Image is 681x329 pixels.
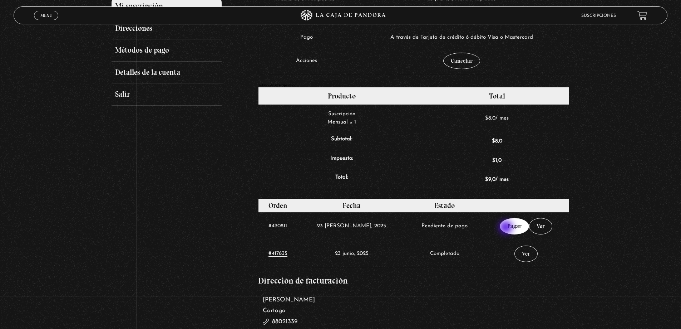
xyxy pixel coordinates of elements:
[390,35,533,40] span: A través de Tarjeta de crédito ó débito Visa o Mastercard
[492,158,495,163] span: $
[350,120,356,125] strong: × 1
[328,111,355,117] span: Suscripción
[317,223,386,229] time: 1753295086
[327,111,355,125] a: Suscripción Mensual
[38,19,55,24] span: Cerrar
[406,212,483,240] td: Pendiente de pago
[268,251,287,257] a: #417635
[514,246,538,262] a: Ver
[112,83,221,106] a: Salir
[485,116,495,121] span: 8,0
[492,139,495,144] span: $
[258,87,425,105] th: Producto
[425,105,569,132] td: / mes
[425,170,569,189] td: / mes
[112,18,221,40] a: Direcciones
[258,132,425,151] th: Subtotal:
[443,53,480,69] a: Cancelar
[258,83,569,87] h2: Totales de suscripciones
[258,170,425,189] th: Total:
[500,218,529,234] a: Pagar
[258,28,354,47] td: Pago
[425,87,569,105] th: Total
[485,116,488,121] span: $
[485,177,495,182] span: 9,0
[263,316,564,328] p: 88021339
[258,47,354,74] td: Acciones
[268,201,287,210] span: Orden
[492,158,502,163] span: 1,0
[258,276,569,285] h2: Dirección de facturación
[268,223,287,229] a: #420811
[112,39,221,62] a: Métodos de pago
[434,201,455,210] span: Estado
[40,13,52,18] span: Menu
[581,14,616,18] a: Suscripciones
[406,240,483,267] td: Completado
[335,251,369,256] time: 1750703059
[485,177,488,182] span: $
[529,218,552,234] a: Ver
[637,11,647,20] a: View your shopping cart
[342,201,361,210] span: Fecha
[258,151,425,170] th: Impuesto:
[492,139,502,144] span: 8,0
[112,62,221,84] a: Detalles de la cuenta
